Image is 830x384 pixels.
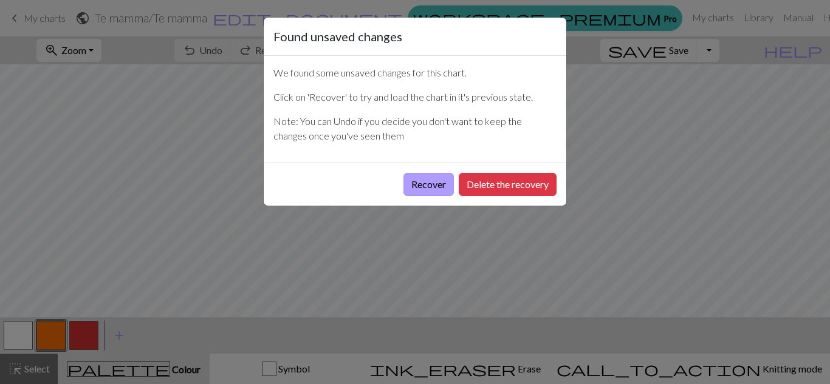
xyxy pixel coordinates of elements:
button: Recover [403,173,454,196]
p: Note: You can Undo if you decide you don't want to keep the changes once you've seen them [273,114,557,143]
p: We found some unsaved changes for this chart. [273,66,557,80]
h5: Found unsaved changes [273,27,402,45]
p: Click on 'Recover' to try and load the chart in it's previous state. [273,90,557,104]
button: Delete the recovery [459,173,557,196]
